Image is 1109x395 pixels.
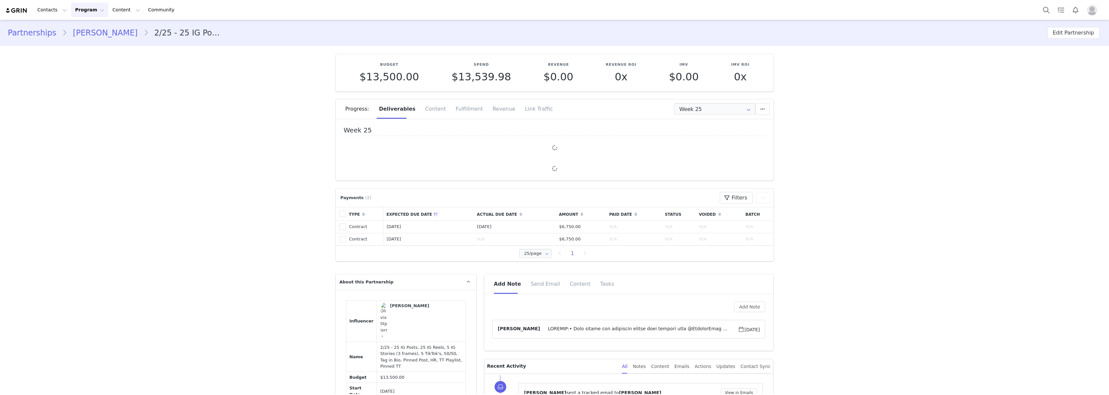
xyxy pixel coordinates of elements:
[488,99,520,119] div: Revenue
[1087,5,1097,15] img: placeholder-profile.jpg
[380,375,404,380] span: $13,500.00
[377,342,466,372] td: 2/25 - 25 IG Posts, 25 IG Reels, 5 IG Stories (3 frames), 5 TikTok's, 50/50, Tag in Bio, Pinned P...
[519,249,552,258] input: Select
[498,325,540,333] span: [PERSON_NAME]
[540,325,738,333] span: LOREMIP:• Dolo sitame con adipiscin elitse doei tempori utla @EtdolorEmag ali enimadmini veniam q...
[738,325,760,333] span: [DATE]
[531,281,560,287] span: Send Email
[731,62,749,68] p: IMV ROI
[742,233,773,245] td: N/A
[109,3,144,17] button: Content
[383,221,474,233] td: [DATE]
[696,221,742,233] td: N/A
[520,99,553,119] div: Link Traffic
[732,194,747,202] span: Filters
[1047,27,1100,39] button: Edit Partnership
[346,342,377,372] td: Name
[662,221,696,233] td: N/A
[451,99,488,119] div: Fulfillment
[420,99,451,119] div: Content
[383,233,474,245] td: [DATE]
[494,281,521,287] span: Add Note
[1083,5,1104,15] button: Profile
[544,71,574,83] span: $0.00
[474,207,556,221] th: Actual Due Date
[622,359,627,374] div: All
[600,281,614,287] span: Tasks
[606,207,662,221] th: Paid Date
[716,359,735,374] div: Updates
[606,233,662,245] td: N/A
[742,207,773,221] th: Batch
[359,62,419,68] p: Budget
[5,7,28,14] img: grin logo
[696,233,742,245] td: N/A
[556,207,606,221] th: Amount
[346,372,377,383] td: Budget
[742,221,773,233] td: N/A
[365,195,371,201] span: (2)
[720,192,753,204] button: Filters
[380,303,429,340] a: [PERSON_NAME]
[662,207,696,221] th: Status
[675,359,690,374] div: Emails
[390,303,429,309] div: [PERSON_NAME]
[8,27,62,39] a: Partnerships
[731,71,749,83] p: 0x
[67,27,143,39] a: [PERSON_NAME]
[734,302,766,312] button: Add Note
[452,62,511,68] p: Spend
[346,300,377,342] td: Influencer
[144,3,181,17] a: Community
[669,71,699,83] span: $0.00
[474,233,556,245] td: N/A
[340,279,393,285] span: About this Partnership
[1039,3,1053,17] button: Search
[1054,3,1068,17] a: Tasks
[741,359,771,374] div: Contact Sync
[696,207,742,221] th: Voided
[359,71,419,83] span: $13,500.00
[380,303,388,340] img: Olivia Stpierre
[559,237,581,241] span: $6,750.00
[383,207,474,221] th: Expected Due Date
[474,221,556,233] td: [DATE]
[374,99,420,119] div: Deliverables
[606,62,636,68] p: Revenue ROI
[33,3,71,17] button: Contacts
[346,221,384,233] td: Contract
[567,249,578,258] li: 1
[544,62,574,68] p: Revenue
[452,71,511,83] span: $13,539.98
[71,3,108,17] button: Program
[695,359,711,374] div: Actions
[346,207,384,221] th: Type
[346,233,384,245] td: Contract
[674,103,755,115] input: Select
[570,281,590,287] span: Content
[345,99,374,119] div: Progress:
[669,62,699,68] p: IMV
[606,221,662,233] td: N/A
[344,127,766,136] h4: Week 25
[559,224,581,229] span: $6,750.00
[339,195,375,201] div: Payments
[1068,3,1083,17] button: Notifications
[633,359,646,374] div: Notes
[651,359,669,374] div: Content
[606,71,636,83] p: 0x
[487,359,617,374] p: Recent Activity
[662,233,696,245] td: N/A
